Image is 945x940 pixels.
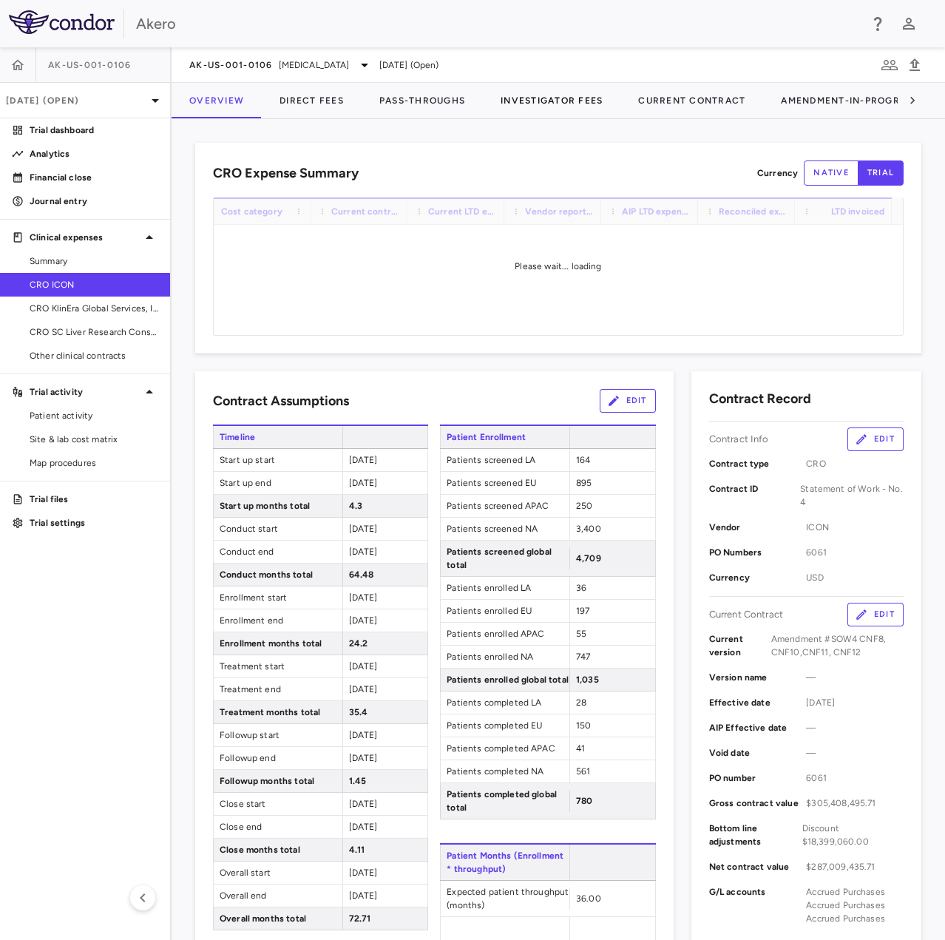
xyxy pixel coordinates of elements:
[709,571,807,584] p: Currency
[279,58,350,72] span: [MEDICAL_DATA]
[709,482,801,509] p: Contract ID
[349,890,378,901] span: [DATE]
[189,59,273,71] span: AK-US-001-0106
[576,553,601,564] span: 4,709
[709,546,807,559] p: PO Numbers
[515,261,601,271] span: Please wait... loading
[349,661,378,672] span: [DATE]
[214,449,342,471] span: Start up start
[9,10,115,34] img: logo-full-BYUhSk78.svg
[806,860,904,873] span: $287,009,435.71
[349,868,378,878] span: [DATE]
[214,839,342,861] span: Close months total
[349,615,378,626] span: [DATE]
[576,796,592,806] span: 780
[349,845,365,855] span: 4.11
[349,753,378,763] span: [DATE]
[214,793,342,815] span: Close start
[576,606,589,616] span: 197
[806,721,904,734] span: —
[806,571,904,584] span: USD
[349,776,367,786] span: 1.45
[576,652,590,662] span: 747
[349,524,378,534] span: [DATE]
[349,638,368,649] span: 24.2
[214,862,342,884] span: Overall start
[709,771,807,785] p: PO number
[576,766,590,777] span: 561
[214,770,342,792] span: Followup months total
[709,696,807,709] p: Effective date
[349,730,378,740] span: [DATE]
[440,845,569,880] span: Patient Months (Enrollment * throughput)
[757,166,798,180] p: Currency
[30,302,158,315] span: CRO KlinEra Global Services, Inc
[441,692,569,714] span: Patients completed LA
[806,671,904,684] span: —
[30,231,140,244] p: Clinical expenses
[771,632,904,659] span: Amendment #SOW4 CNF8, CNF10,CNF11, CNF12
[806,771,904,785] span: 6061
[709,608,783,621] p: Current Contract
[709,860,807,873] p: Net contract value
[349,799,378,809] span: [DATE]
[620,83,763,118] button: Current Contract
[806,797,904,810] span: $305,408,495.71
[441,600,569,622] span: Patients enrolled EU
[804,160,858,186] button: native
[806,912,904,925] div: Accrued Purchases
[214,472,342,494] span: Start up end
[806,521,904,534] span: ICON
[709,632,771,659] p: Current version
[576,455,590,465] span: 164
[576,674,599,685] span: 1,035
[30,456,158,470] span: Map procedures
[349,478,378,488] span: [DATE]
[30,254,158,268] span: Summary
[806,899,904,912] div: Accrued Purchases
[30,516,158,530] p: Trial settings
[709,885,807,925] p: G/L accounts
[709,797,807,810] p: Gross contract value
[441,881,569,916] span: Expected patient throughput (months)
[441,449,569,471] span: Patients screened LA
[214,724,342,746] span: Followup start
[172,83,262,118] button: Overview
[30,124,158,137] p: Trial dashboard
[576,743,585,754] span: 41
[213,391,349,411] h6: Contract Assumptions
[441,783,569,819] span: Patients completed global total
[600,389,656,413] button: Edit
[441,669,569,691] span: Patients enrolled global total
[214,655,342,677] span: Treatment start
[214,701,342,723] span: Treatment months total
[806,696,904,709] span: [DATE]
[214,632,342,655] span: Enrollment months total
[30,325,158,339] span: CRO SC Liver Research Consortium LLC
[379,58,439,72] span: [DATE] (Open)
[214,816,342,838] span: Close end
[30,195,158,208] p: Journal entry
[858,160,904,186] button: trial
[483,83,620,118] button: Investigator Fees
[214,747,342,769] span: Followup end
[576,893,601,904] span: 36.00
[763,83,935,118] button: Amendment-In-Progress
[30,385,140,399] p: Trial activity
[349,592,378,603] span: [DATE]
[806,546,904,559] span: 6061
[30,493,158,506] p: Trial files
[576,629,586,639] span: 55
[349,455,378,465] span: [DATE]
[709,389,811,409] h6: Contract Record
[440,426,569,448] span: Patient Enrollment
[441,623,569,645] span: Patients enrolled APAC
[441,760,569,782] span: Patients completed NA
[349,569,374,580] span: 64.48
[362,83,483,118] button: Pass-Throughs
[48,59,132,71] span: AK-US-001-0106
[806,885,904,899] div: Accrued Purchases
[576,720,591,731] span: 150
[349,707,368,717] span: 35.4
[6,94,146,107] p: [DATE] (Open)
